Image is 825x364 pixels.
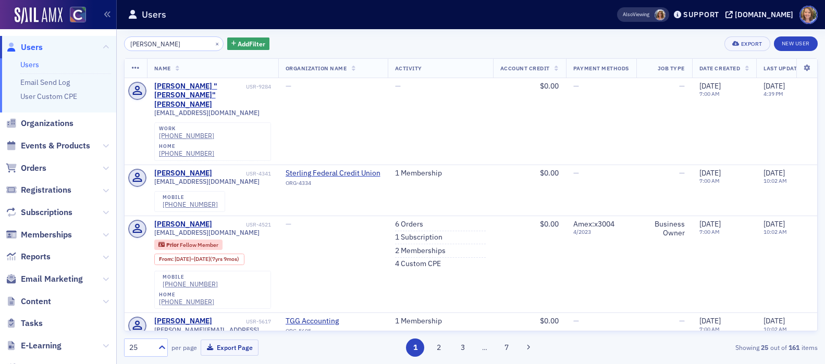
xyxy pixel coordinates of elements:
[214,170,271,177] div: USR-4341
[21,340,61,352] span: E-Learning
[764,65,804,72] span: Last Updated
[395,259,441,269] a: 4 Custom CPE
[395,81,401,91] span: —
[679,168,685,178] span: —
[540,81,559,91] span: $0.00
[774,36,818,51] a: New User
[699,177,720,184] time: 7:00 AM
[159,256,175,262] span: From :
[644,220,685,238] div: Business Owner
[6,207,72,218] a: Subscriptions
[699,81,721,91] span: [DATE]
[453,338,472,357] button: 3
[163,200,218,208] a: [PHONE_NUMBER]
[741,41,762,47] div: Export
[154,254,244,265] div: From: 2015-07-31 00:00:00
[6,273,83,285] a: Email Marketing
[154,82,244,109] a: [PERSON_NAME] "[PERSON_NAME]" [PERSON_NAME]
[20,60,39,69] a: Users
[683,10,719,19] div: Support
[764,81,785,91] span: [DATE]
[395,220,423,229] a: 6 Orders
[21,229,72,241] span: Memberships
[395,169,442,178] a: 1 Membership
[159,298,214,306] a: [PHONE_NUMBER]
[497,338,515,357] button: 7
[699,90,720,97] time: 7:00 AM
[764,90,783,97] time: 4:39 PM
[6,296,51,307] a: Content
[213,39,222,48] button: ×
[699,65,740,72] span: Date Created
[764,219,785,229] span: [DATE]
[154,317,212,326] a: [PERSON_NAME]
[395,317,442,326] a: 1 Membership
[699,316,721,325] span: [DATE]
[163,280,218,288] a: [PHONE_NUMBER]
[129,342,152,353] div: 25
[799,6,818,24] span: Profile
[154,178,260,185] span: [EMAIL_ADDRESS][DOMAIN_NAME]
[395,233,442,242] a: 1 Subscription
[6,162,46,174] a: Orders
[658,65,685,72] span: Job Type
[699,325,720,333] time: 7:00 AM
[6,140,90,152] a: Events & Products
[21,251,51,262] span: Reports
[500,65,550,72] span: Account Credit
[163,274,218,280] div: mobile
[154,169,212,178] a: [PERSON_NAME]
[214,318,271,325] div: USR-5617
[540,219,559,229] span: $0.00
[159,143,214,149] div: home
[154,109,260,117] span: [EMAIL_ADDRESS][DOMAIN_NAME]
[477,343,492,352] span: …
[194,255,210,262] span: [DATE]
[21,273,83,285] span: Email Marketing
[286,328,380,338] div: ORG-5605
[573,81,579,91] span: —
[163,194,218,200] div: mobile
[142,8,166,21] h1: Users
[20,92,77,101] a: User Custom CPE
[406,338,424,357] button: 1
[286,81,291,91] span: —
[286,180,380,190] div: ORG-4334
[286,317,380,326] span: TGG Accounting
[70,7,86,23] img: SailAMX
[430,338,448,357] button: 2
[540,168,559,178] span: $0.00
[594,343,818,352] div: Showing out of items
[735,10,793,19] div: [DOMAIN_NAME]
[395,246,446,256] a: 2 Memberships
[395,65,422,72] span: Activity
[725,11,797,18] button: [DOMAIN_NAME]
[573,219,614,229] span: Amex : x3004
[623,11,633,18] div: Also
[159,149,214,157] a: [PHONE_NUMBER]
[6,42,43,53] a: Users
[154,326,271,334] span: [PERSON_NAME][EMAIL_ADDRESS][PERSON_NAME][DOMAIN_NAME]
[180,241,218,248] span: Fellow Member
[573,168,579,178] span: —
[154,240,223,250] div: Prior: Prior: Fellow Member
[159,132,214,140] a: [PHONE_NUMBER]
[655,9,666,20] span: Cheryl Moss
[158,241,218,248] a: Prior Fellow Member
[286,169,380,178] a: Sterling Federal Credit Union
[175,256,239,262] div: – (7yrs 9mos)
[623,11,649,18] span: Viewing
[759,343,770,352] strong: 25
[154,220,212,229] a: [PERSON_NAME]
[124,36,224,51] input: Search…
[246,83,271,90] div: USR-9284
[159,125,214,132] div: work
[6,229,72,241] a: Memberships
[15,7,63,24] img: SailAMX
